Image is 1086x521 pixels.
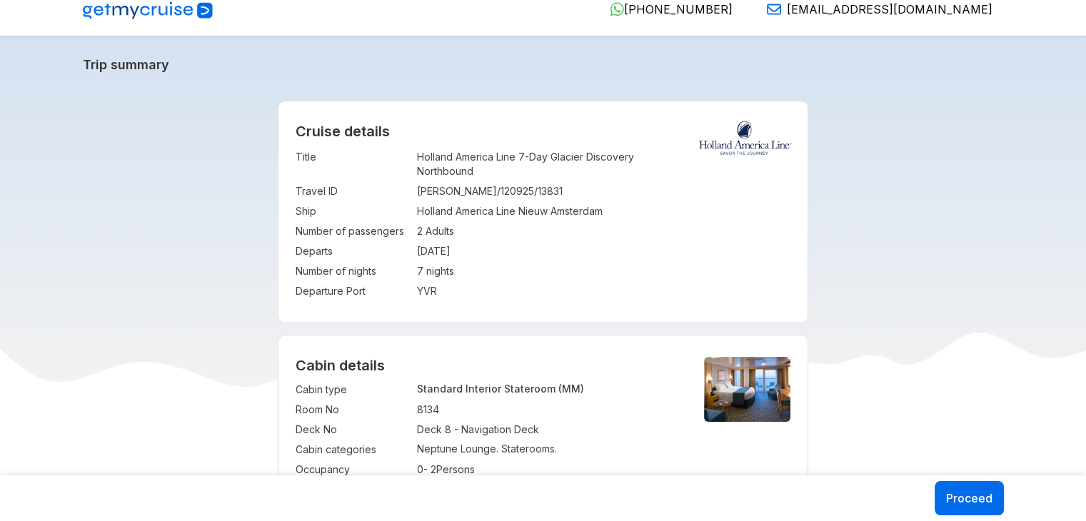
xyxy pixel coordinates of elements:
[410,221,417,241] td: :
[417,460,680,480] td: 0 - 2 Persons
[296,357,790,374] h4: Cabin details
[296,241,410,261] td: Departs
[296,261,410,281] td: Number of nights
[417,400,680,420] td: 8134
[767,2,781,16] img: Email
[410,420,417,440] td: :
[296,123,790,140] h2: Cruise details
[296,440,410,460] td: Cabin categories
[83,57,1004,72] a: Trip summary
[755,2,992,16] a: [EMAIL_ADDRESS][DOMAIN_NAME]
[417,201,790,221] td: Holland America Line Nieuw Amsterdam
[410,261,417,281] td: :
[410,460,417,480] td: :
[296,181,410,201] td: Travel ID
[410,440,417,460] td: :
[417,420,680,440] td: Deck 8 - Navigation Deck
[410,380,417,400] td: :
[417,181,790,201] td: [PERSON_NAME]/120925/13831
[296,460,410,480] td: Occupancy
[410,281,417,301] td: :
[296,420,410,440] td: Deck No
[558,383,584,395] span: (MM)
[624,2,733,16] span: [PHONE_NUMBER]
[787,2,992,16] span: [EMAIL_ADDRESS][DOMAIN_NAME]
[410,241,417,261] td: :
[417,383,680,395] p: Standard Interior Stateroom
[410,147,417,181] td: :
[410,201,417,221] td: :
[410,400,417,420] td: :
[417,281,790,301] td: YVR
[610,2,624,16] img: WhatsApp
[417,442,680,455] p: Neptune Lounge. Staterooms.
[296,281,410,301] td: Departure Port
[296,201,410,221] td: Ship
[417,147,790,181] td: Holland America Line 7-Day Glacier Discovery Northbound
[935,481,1004,515] button: Proceed
[417,221,790,241] td: 2 Adults
[296,400,410,420] td: Room No
[296,380,410,400] td: Cabin type
[410,181,417,201] td: :
[296,147,410,181] td: Title
[296,221,410,241] td: Number of passengers
[417,241,790,261] td: [DATE]
[417,261,790,281] td: 7 nights
[598,2,733,16] a: [PHONE_NUMBER]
